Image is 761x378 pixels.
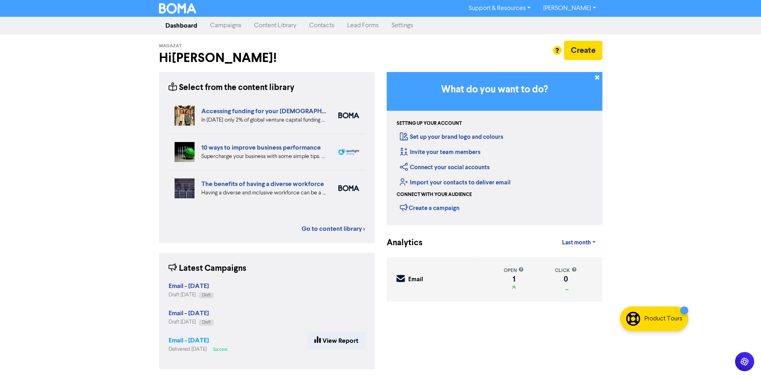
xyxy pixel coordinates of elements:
h3: What do you want to do? [399,84,590,96]
a: Import your contacts to deliver email [400,179,511,186]
span: Magazat [159,43,182,49]
div: open [504,267,524,274]
h2: Hi [PERSON_NAME] ! [159,50,375,66]
div: Getting Started in BOMA [387,72,602,225]
a: Connect your social accounts [400,164,490,171]
img: BOMA Logo [159,3,197,14]
a: The benefits of having a diverse workforce [201,180,324,188]
div: 1 [504,276,524,282]
a: Accessing funding for your [DEMOGRAPHIC_DATA]-led businesses [201,107,396,115]
span: Draft [202,293,211,297]
a: [PERSON_NAME] [537,2,602,15]
a: Email - [DATE] [169,283,209,290]
strong: Email - [DATE] [169,282,209,290]
a: Content Library [248,18,303,34]
div: Select from the content library [169,82,294,94]
button: Create [564,41,602,60]
div: Draft [DATE] [169,291,214,299]
a: Last month [556,235,602,251]
iframe: Chat Widget [721,340,761,378]
a: View Report [308,332,365,349]
img: boma [338,185,359,191]
div: Email [408,275,423,284]
div: In 2024 only 2% of global venture capital funding went to female-only founding teams. We highligh... [201,116,326,124]
div: Supercharge your business with some simple tips. Eliminate distractions & bad customers, get a pl... [201,152,326,161]
div: Draft [DATE] [169,318,214,326]
a: Campaigns [204,18,248,34]
div: Latest Campaigns [169,262,246,275]
a: Email - [DATE] [169,338,209,344]
img: boma [338,112,359,118]
a: Go to content library > [302,224,365,234]
a: Dashboard [159,18,204,34]
img: spotlight [338,149,359,155]
span: _ [564,284,568,291]
a: Settings [385,18,419,34]
span: Success [213,348,227,352]
span: Last month [562,239,591,246]
strong: Email - [DATE] [169,309,209,317]
a: Email - [DATE] [169,310,209,317]
a: Lead Forms [341,18,385,34]
a: Invite your team members [400,148,481,156]
strong: Email - [DATE] [169,336,209,344]
a: Contacts [303,18,341,34]
div: Delivered [DATE] [169,346,230,353]
a: 10 ways to improve business performance [201,144,321,152]
div: click [555,267,577,274]
div: Setting up your account [397,120,462,127]
span: Draft [202,320,211,324]
div: Analytics [387,237,413,249]
div: 0 [555,276,577,282]
div: Connect with your audience [397,191,472,198]
a: Set up your brand logo and colours [400,133,503,141]
div: Create a campaign [400,202,459,214]
a: Support & Resources [462,2,537,15]
div: Having a diverse and inclusive workforce can be a major boost for your business. We list four of ... [201,189,326,197]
